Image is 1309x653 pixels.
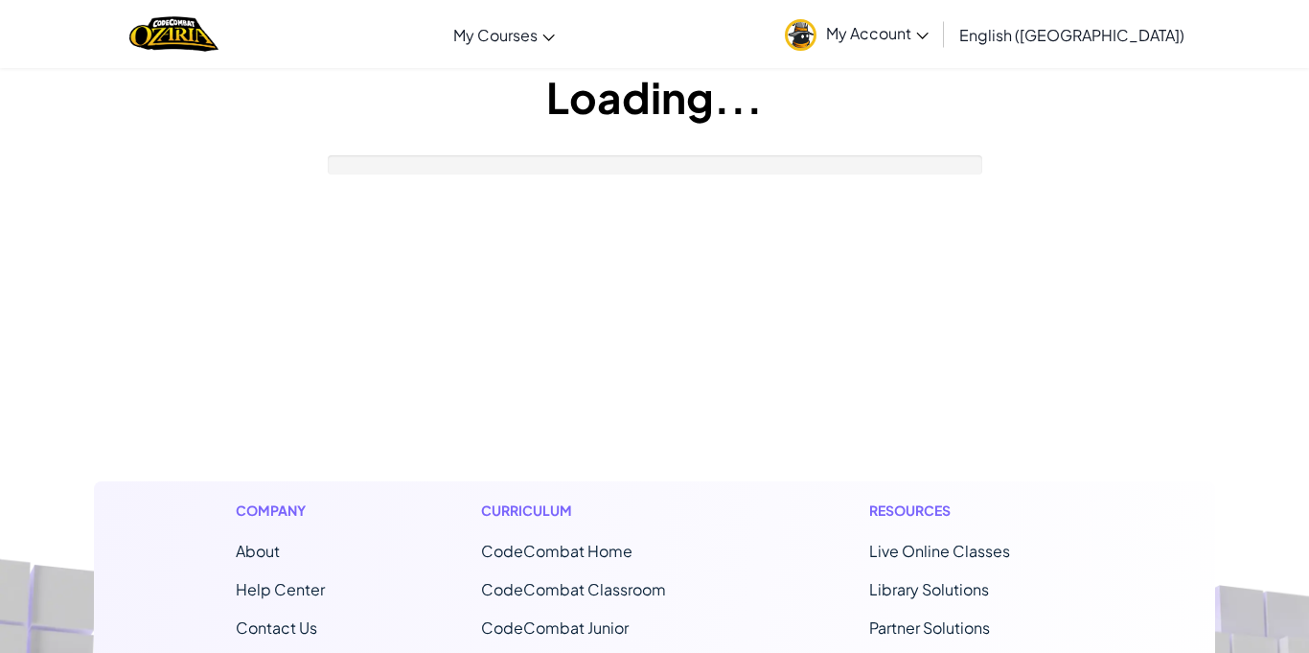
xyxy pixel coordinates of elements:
[869,501,1073,521] h1: Resources
[129,14,218,54] img: Home
[481,541,632,561] span: CodeCombat Home
[826,23,929,43] span: My Account
[129,14,218,54] a: Ozaria by CodeCombat logo
[236,541,280,561] a: About
[481,579,666,599] a: CodeCombat Classroom
[785,19,816,51] img: avatar
[950,9,1194,60] a: English ([GEOGRAPHIC_DATA])
[453,25,538,45] span: My Courses
[869,541,1010,561] a: Live Online Classes
[869,579,989,599] a: Library Solutions
[775,4,938,64] a: My Account
[236,501,325,521] h1: Company
[481,501,713,521] h1: Curriculum
[236,579,325,599] a: Help Center
[444,9,564,60] a: My Courses
[959,25,1184,45] span: English ([GEOGRAPHIC_DATA])
[481,618,629,638] a: CodeCombat Junior
[236,618,317,638] span: Contact Us
[869,618,990,638] a: Partner Solutions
